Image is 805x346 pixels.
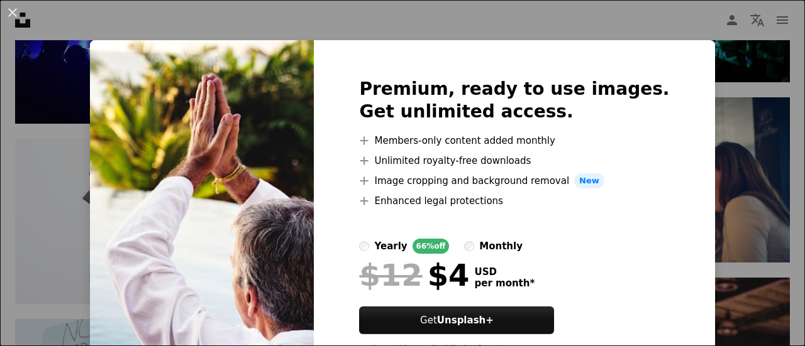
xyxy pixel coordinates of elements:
[359,259,422,291] span: $12
[474,266,535,278] span: USD
[437,315,494,326] strong: Unsplash+
[479,239,523,254] div: monthly
[474,278,535,289] span: per month *
[359,241,369,251] input: yearly66%off
[359,133,669,148] li: Members-only content added monthly
[359,78,669,123] h2: Premium, ready to use images. Get unlimited access.
[359,173,669,188] li: Image cropping and background removal
[359,306,554,334] button: GetUnsplash+
[359,193,669,208] li: Enhanced legal protections
[413,239,450,254] div: 66% off
[359,153,669,168] li: Unlimited royalty-free downloads
[359,259,469,291] div: $4
[374,239,407,254] div: yearly
[464,241,474,251] input: monthly
[574,173,604,188] span: New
